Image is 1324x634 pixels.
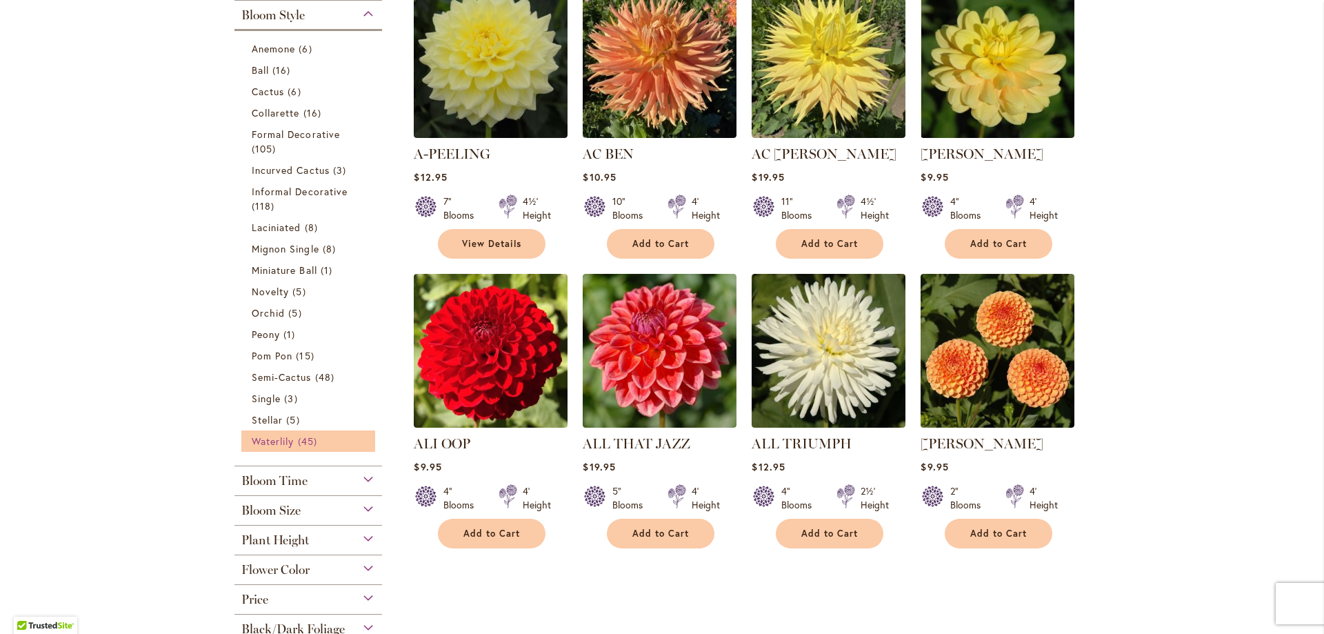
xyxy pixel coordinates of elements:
[252,306,368,320] a: Orchid 5
[321,263,336,277] span: 1
[443,195,482,222] div: 7" Blooms
[252,42,295,55] span: Anemone
[252,328,280,341] span: Peony
[462,238,521,250] span: View Details
[252,106,300,119] span: Collarette
[414,274,568,428] img: ALI OOP
[252,220,368,235] a: Laciniated 8
[252,306,285,319] span: Orchid
[299,41,315,56] span: 6
[692,195,720,222] div: 4' Height
[970,528,1027,539] span: Add to Cart
[286,413,303,427] span: 5
[252,85,284,98] span: Cactus
[950,484,989,512] div: 2" Blooms
[781,195,820,222] div: 11" Blooms
[252,185,348,198] span: Informal Decorative
[10,585,49,624] iframe: Launch Accessibility Center
[252,242,319,255] span: Mignon Single
[252,241,368,256] a: Mignon Single 8
[945,229,1052,259] button: Add to Cart
[252,349,292,362] span: Pom Pon
[333,163,350,177] span: 3
[443,484,482,512] div: 4" Blooms
[252,435,294,448] span: Waterlily
[252,285,289,298] span: Novelty
[414,460,441,473] span: $9.95
[861,195,889,222] div: 4½' Height
[241,503,301,518] span: Bloom Size
[752,146,896,162] a: AC [PERSON_NAME]
[632,238,689,250] span: Add to Cart
[801,238,858,250] span: Add to Cart
[284,391,301,406] span: 3
[303,106,325,120] span: 16
[241,562,310,577] span: Flower Color
[752,170,784,184] span: $19.95
[252,264,317,277] span: Miniature Ball
[252,199,278,213] span: 118
[241,592,268,607] span: Price
[921,460,948,473] span: $9.95
[945,519,1052,548] button: Add to Cart
[752,417,905,430] a: ALL TRIUMPH
[241,533,309,548] span: Plant Height
[921,146,1043,162] a: [PERSON_NAME]
[970,238,1027,250] span: Add to Cart
[752,460,785,473] span: $12.95
[323,241,339,256] span: 8
[252,63,269,77] span: Ball
[252,263,368,277] a: Miniature Ball 1
[252,434,368,448] a: Waterlily 45
[414,128,568,141] a: A-Peeling
[252,163,368,177] a: Incurved Cactus 3
[292,284,309,299] span: 5
[607,519,714,548] button: Add to Cart
[1030,195,1058,222] div: 4' Height
[252,413,283,426] span: Stellar
[252,128,340,141] span: Formal Decorative
[523,195,551,222] div: 4½' Height
[414,435,470,452] a: ALI OOP
[583,417,736,430] a: ALL THAT JAZZ
[776,519,883,548] button: Add to Cart
[252,370,312,384] span: Semi-Cactus
[632,528,689,539] span: Add to Cart
[583,170,616,184] span: $10.95
[692,484,720,512] div: 4' Height
[272,63,294,77] span: 16
[252,127,368,156] a: Formal Decorative 105
[583,128,736,141] a: AC BEN
[252,348,368,363] a: Pom Pon 15
[252,84,368,99] a: Cactus 6
[252,327,368,341] a: Peony 1
[438,519,545,548] button: Add to Cart
[921,417,1074,430] a: AMBER QUEEN
[252,284,368,299] a: Novelty 5
[607,229,714,259] button: Add to Cart
[776,229,883,259] button: Add to Cart
[288,306,305,320] span: 5
[921,170,948,184] span: $9.95
[241,8,305,23] span: Bloom Style
[463,528,520,539] span: Add to Cart
[752,274,905,428] img: ALL TRIUMPH
[438,229,545,259] a: View Details
[781,484,820,512] div: 4" Blooms
[252,184,368,213] a: Informal Decorative 118
[241,473,308,488] span: Bloom Time
[801,528,858,539] span: Add to Cart
[252,391,368,406] a: Single 3
[298,434,321,448] span: 45
[583,146,634,162] a: AC BEN
[252,63,368,77] a: Ball 16
[583,274,736,428] img: ALL THAT JAZZ
[414,146,490,162] a: A-PEELING
[305,220,321,235] span: 8
[252,370,368,384] a: Semi-Cactus 48
[296,348,317,363] span: 15
[921,128,1074,141] a: AHOY MATEY
[252,41,368,56] a: Anemone 6
[252,221,301,234] span: Laciniated
[752,128,905,141] a: AC Jeri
